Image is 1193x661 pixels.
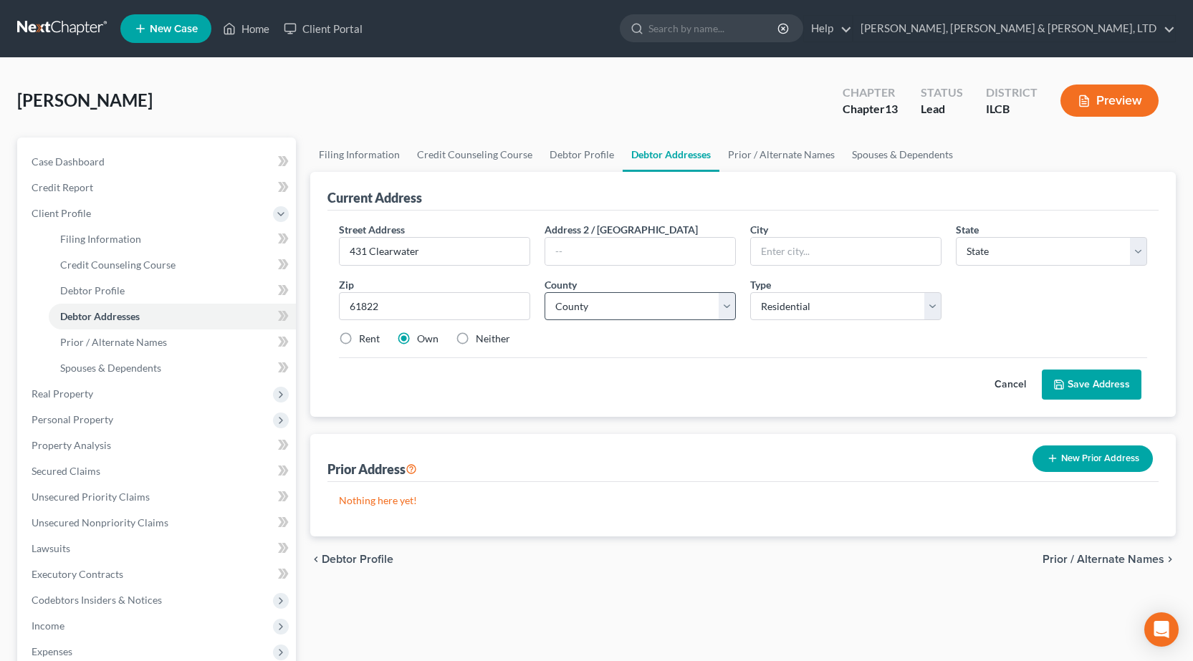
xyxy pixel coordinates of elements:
a: Credit Counseling Course [408,137,541,172]
span: Debtor Profile [322,554,393,565]
a: Help [804,16,852,42]
div: Chapter [843,101,898,117]
a: Prior / Alternate Names [49,329,296,355]
button: chevron_left Debtor Profile [310,554,393,565]
input: XXXXX [339,292,530,321]
a: Spouses & Dependents [843,137,962,172]
span: [PERSON_NAME] [17,90,153,110]
input: Enter street address [340,238,530,265]
a: Filing Information [49,226,296,252]
a: Unsecured Nonpriority Claims [20,510,296,536]
label: Rent [359,332,380,346]
span: Prior / Alternate Names [60,336,167,348]
button: Save Address [1042,370,1141,400]
span: Spouses & Dependents [60,362,161,374]
span: Client Profile [32,207,91,219]
button: Prior / Alternate Names chevron_right [1043,554,1176,565]
span: Filing Information [60,233,141,245]
a: Debtor Addresses [623,137,719,172]
label: Address 2 / [GEOGRAPHIC_DATA] [545,222,698,237]
span: Codebtors Insiders & Notices [32,594,162,606]
span: Lawsuits [32,542,70,554]
span: Zip [339,279,354,291]
span: Executory Contracts [32,568,123,580]
span: Debtor Addresses [60,310,140,322]
div: Open Intercom Messenger [1144,612,1179,647]
a: Executory Contracts [20,561,296,587]
div: Status [921,85,963,101]
p: Nothing here yet! [339,493,1147,508]
button: New Prior Address [1033,445,1153,472]
a: Home [216,16,277,42]
span: Expenses [32,645,72,657]
button: Cancel [979,370,1042,399]
span: Unsecured Nonpriority Claims [32,516,168,529]
a: Case Dashboard [20,149,296,175]
span: Prior / Alternate Names [1043,554,1164,565]
span: Credit Report [32,181,93,193]
a: Filing Information [310,137,408,172]
input: Enter city... [751,238,941,265]
a: Secured Claims [20,458,296,484]
div: District [986,85,1038,101]
span: Credit Counseling Course [60,259,176,271]
span: Income [32,619,64,632]
span: City [750,223,768,236]
a: [PERSON_NAME], [PERSON_NAME] & [PERSON_NAME], LTD [853,16,1175,42]
span: Debtor Profile [60,284,125,296]
span: Property Analysis [32,439,111,451]
input: -- [545,238,735,265]
span: State [956,223,979,236]
a: Property Analysis [20,433,296,458]
a: Debtor Profile [541,137,623,172]
a: Client Portal [277,16,370,42]
div: Prior Address [327,460,417,478]
span: Case Dashboard [32,155,105,168]
span: New Case [150,24,198,34]
span: Street Address [339,223,405,236]
span: Secured Claims [32,465,100,477]
label: Neither [476,332,510,346]
label: Own [417,332,439,346]
span: 13 [885,102,898,115]
button: Preview [1060,85,1159,117]
i: chevron_right [1164,554,1176,565]
i: chevron_left [310,554,322,565]
div: ILCB [986,101,1038,117]
input: Search by name... [648,15,780,42]
a: Debtor Addresses [49,304,296,329]
a: Debtor Profile [49,278,296,304]
a: Credit Counseling Course [49,252,296,278]
div: Lead [921,101,963,117]
a: Spouses & Dependents [49,355,296,381]
label: Type [750,277,771,292]
span: Unsecured Priority Claims [32,491,150,503]
a: Unsecured Priority Claims [20,484,296,510]
a: Prior / Alternate Names [719,137,843,172]
a: Lawsuits [20,536,296,561]
div: Current Address [327,189,422,206]
div: Chapter [843,85,898,101]
span: County [545,279,577,291]
a: Credit Report [20,175,296,201]
span: Real Property [32,387,93,400]
span: Personal Property [32,413,113,425]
